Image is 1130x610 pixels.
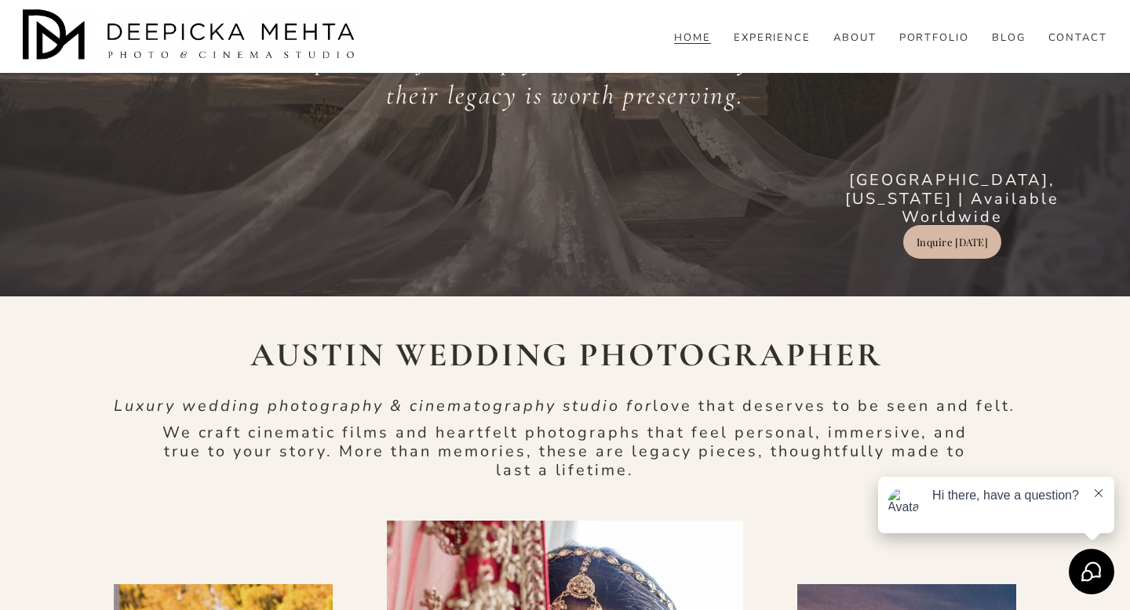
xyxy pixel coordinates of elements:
[250,335,883,375] strong: AUSTIN WEDDING PHOTOGRAPHER
[992,32,1026,45] span: BLOG
[1010,395,1016,416] em: .
[899,31,970,45] a: PORTFOLIO
[833,31,877,45] a: ABOUT
[734,31,811,45] a: EXPERIENCE
[23,9,360,64] img: Austin Wedding Photographer - Deepicka Mehta Photography &amp; Cinematography
[797,171,1107,227] p: [GEOGRAPHIC_DATA], [US_STATE] | Available Worldwide
[159,423,971,480] p: We craft cinematic films and heartfelt photographs that feel personal, immersive, and true to you...
[903,225,1001,259] a: Inquire [DATE]
[114,397,1016,416] p: love that deserves to be seen and felt
[674,31,711,45] a: HOME
[992,31,1026,45] a: folder dropdown
[114,395,653,416] em: Luxury wedding photography & cinematography studio for
[1048,31,1108,45] a: CONTACT
[235,44,904,111] em: For couples who feel deeply, love intentionally, and believe their legacy is worth preserving.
